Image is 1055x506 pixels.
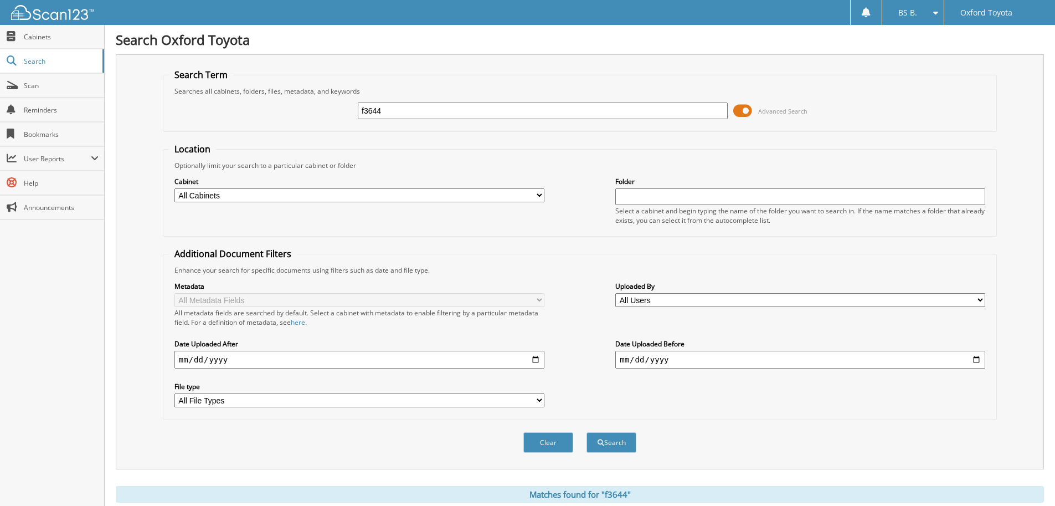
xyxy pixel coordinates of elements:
[169,69,233,81] legend: Search Term
[11,5,94,20] img: scan123-logo-white.svg
[615,351,985,369] input: end
[174,177,544,186] label: Cabinet
[24,81,99,90] span: Scan
[615,206,985,225] div: Select a cabinet and begin typing the name of the folder you want to search in. If the name match...
[24,105,99,115] span: Reminders
[24,178,99,188] span: Help
[758,107,807,115] span: Advanced Search
[174,351,544,369] input: start
[960,9,1012,16] span: Oxford Toyota
[615,282,985,291] label: Uploaded By
[169,265,991,275] div: Enhance your search for specific documents using filters such as date and file type.
[24,203,99,212] span: Announcements
[174,282,544,291] label: Metadata
[116,30,1044,49] h1: Search Oxford Toyota
[523,432,573,453] button: Clear
[24,130,99,139] span: Bookmarks
[291,318,305,327] a: here
[174,339,544,349] label: Date Uploaded After
[24,154,91,163] span: User Reports
[24,57,97,66] span: Search
[615,177,985,186] label: Folder
[24,32,99,42] span: Cabinets
[898,9,917,16] span: BS B.
[174,308,544,327] div: All metadata fields are searched by default. Select a cabinet with metadata to enable filtering b...
[169,161,991,170] div: Optionally limit your search to a particular cabinet or folder
[174,382,544,391] label: File type
[169,86,991,96] div: Searches all cabinets, folders, files, metadata, and keywords
[116,486,1044,503] div: Matches found for "f3644"
[169,143,216,155] legend: Location
[586,432,636,453] button: Search
[169,248,297,260] legend: Additional Document Filters
[615,339,985,349] label: Date Uploaded Before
